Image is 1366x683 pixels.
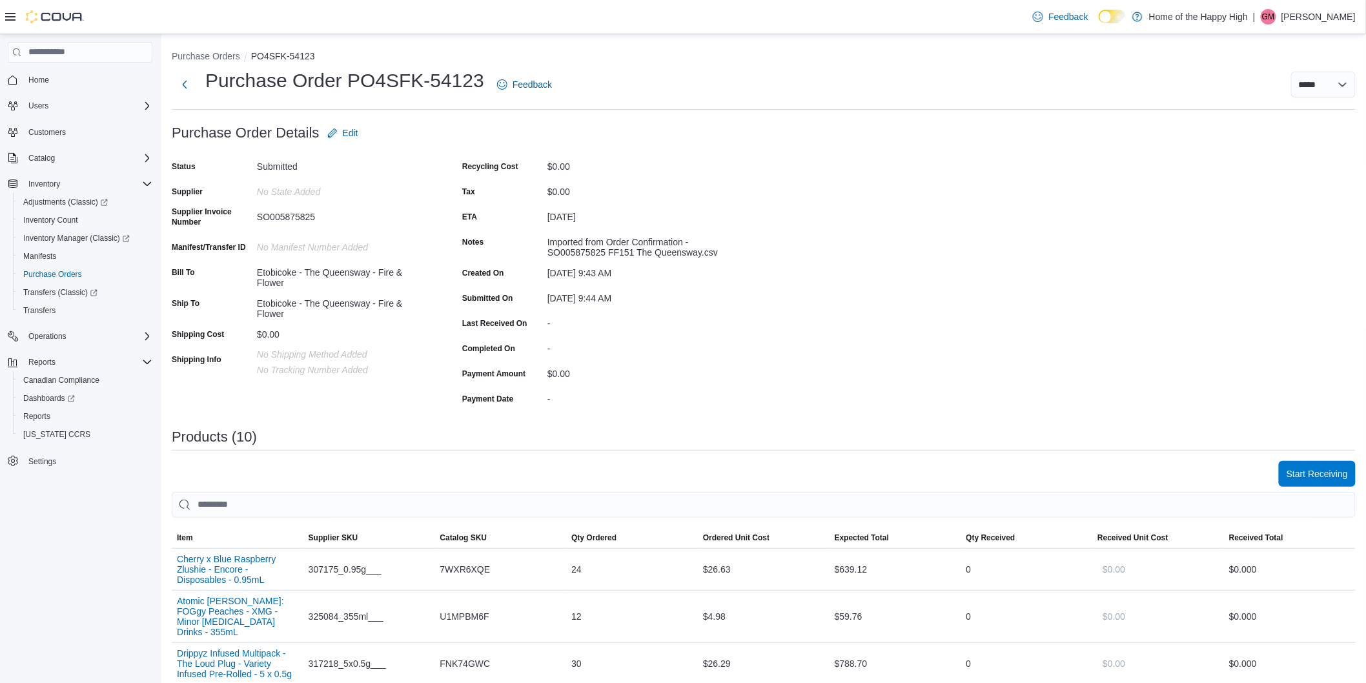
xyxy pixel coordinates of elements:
[547,288,720,303] div: [DATE] 9:44 AM
[566,527,698,548] button: Qty Ordered
[23,354,152,370] span: Reports
[1103,610,1125,623] span: $0.00
[8,65,152,504] nav: Complex example
[440,562,491,577] span: 7WXR6XQE
[257,324,430,340] div: $0.00
[28,357,56,367] span: Reports
[251,51,315,61] button: PO4SFK-54123
[18,230,152,246] span: Inventory Manager (Classic)
[23,429,90,440] span: [US_STATE] CCRS
[172,187,203,197] label: Supplier
[13,371,158,389] button: Canadian Compliance
[1229,609,1351,624] div: $0.00 0
[172,72,198,97] button: Next
[172,207,252,227] label: Supplier Invoice Number
[1229,562,1351,577] div: $0.00 0
[309,562,382,577] span: 307175_0.95g___
[23,197,108,207] span: Adjustments (Classic)
[830,604,961,629] div: $59.76
[18,409,56,424] a: Reports
[309,533,358,543] span: Supplier SKU
[547,156,720,172] div: $0.00
[23,393,75,403] span: Dashboards
[18,212,152,228] span: Inventory Count
[462,343,515,354] label: Completed On
[1103,563,1125,576] span: $0.00
[961,604,1093,629] div: 0
[547,389,720,404] div: -
[172,298,199,309] label: Ship To
[172,354,221,365] label: Shipping Info
[23,354,61,370] button: Reports
[1261,9,1276,25] div: Giuliana Molina Giuria
[3,70,158,89] button: Home
[1279,461,1356,487] button: Start Receiving
[440,533,487,543] span: Catalog SKU
[172,242,246,252] label: Manifest/Transfer ID
[13,193,158,211] a: Adjustments (Classic)
[462,394,513,404] label: Payment Date
[3,353,158,371] button: Reports
[13,301,158,320] button: Transfers
[547,207,720,222] div: [DATE]
[23,375,99,385] span: Canadian Compliance
[13,425,158,443] button: [US_STATE] CCRS
[462,187,475,197] label: Tax
[18,267,87,282] a: Purchase Orders
[440,609,489,624] span: U1MPBM6F
[462,268,504,278] label: Created On
[462,293,513,303] label: Submitted On
[830,527,961,548] button: Expected Total
[1097,604,1130,629] button: $0.00
[23,72,54,88] a: Home
[23,72,152,88] span: Home
[3,123,158,141] button: Customers
[13,247,158,265] button: Manifests
[303,527,435,548] button: Supplier SKU
[3,149,158,167] button: Catalog
[698,651,830,677] div: $26.29
[1287,467,1348,480] span: Start Receiving
[23,215,78,225] span: Inventory Count
[1099,10,1126,23] input: Dark Mode
[18,409,152,424] span: Reports
[835,533,889,543] span: Expected Total
[23,329,152,344] span: Operations
[172,125,320,141] h3: Purchase Order Details
[28,75,49,85] span: Home
[547,181,720,197] div: $0.00
[177,648,298,679] button: Drippyz Infused Multipack - The Loud Plug - Variety Infused Pre-Rolled - 5 x 0.5g
[23,150,60,166] button: Catalog
[257,156,430,172] div: Submitted
[3,451,158,470] button: Settings
[492,72,557,97] a: Feedback
[23,269,82,280] span: Purchase Orders
[1048,10,1088,23] span: Feedback
[462,161,518,172] label: Recycling Cost
[462,369,525,379] label: Payment Amount
[18,427,152,442] span: Washington CCRS
[322,120,363,146] button: Edit
[1281,9,1356,25] p: [PERSON_NAME]
[257,237,430,252] div: No Manifest Number added
[3,97,158,115] button: Users
[177,596,298,637] button: Atomic [PERSON_NAME]: FOGgy Peaches - XMG - Minor [MEDICAL_DATA] Drinks - 355mL
[961,556,1093,582] div: 0
[830,556,961,582] div: $639.12
[440,656,491,671] span: FNK74GWC
[547,338,720,354] div: -
[961,651,1093,677] div: 0
[1103,657,1125,670] span: $0.00
[1224,527,1356,548] button: Received Total
[23,251,56,261] span: Manifests
[18,230,135,246] a: Inventory Manager (Classic)
[462,212,477,222] label: ETA
[205,68,484,94] h1: Purchase Order PO4SFK-54123
[23,329,72,344] button: Operations
[13,283,158,301] a: Transfers (Classic)
[13,211,158,229] button: Inventory Count
[547,363,720,379] div: $0.00
[18,249,152,264] span: Manifests
[1097,533,1168,543] span: Received Unit Cost
[566,556,698,582] div: 24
